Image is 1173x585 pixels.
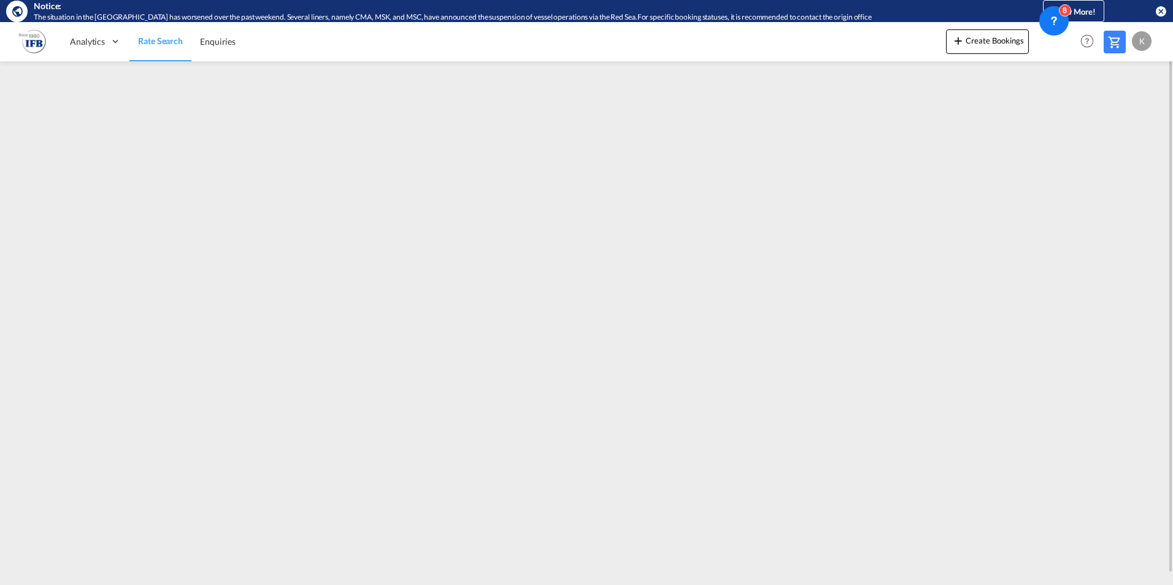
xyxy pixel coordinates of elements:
span: Rate Search [138,36,183,46]
div: Analytics [61,21,129,61]
div: K [1132,31,1152,51]
a: Rate Search [129,21,191,61]
span: Enquiries [200,36,236,47]
span: Help [1077,31,1098,52]
img: b628ab10256c11eeb52753acbc15d091.png [18,28,46,55]
div: Help [1077,31,1104,53]
span: Know More! [1052,7,1096,17]
a: Enquiries [191,21,244,61]
md-icon: icon-earth [11,5,23,17]
div: The situation in the Red Sea has worsened over the past weekend. Several liners, namely CMA, MSK,... [34,12,993,23]
md-icon: icon-plus 400-fg [951,33,966,48]
button: icon-close-circle [1155,5,1167,17]
button: icon-plus 400-fgCreate Bookings [946,29,1029,54]
span: Analytics [70,36,105,48]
